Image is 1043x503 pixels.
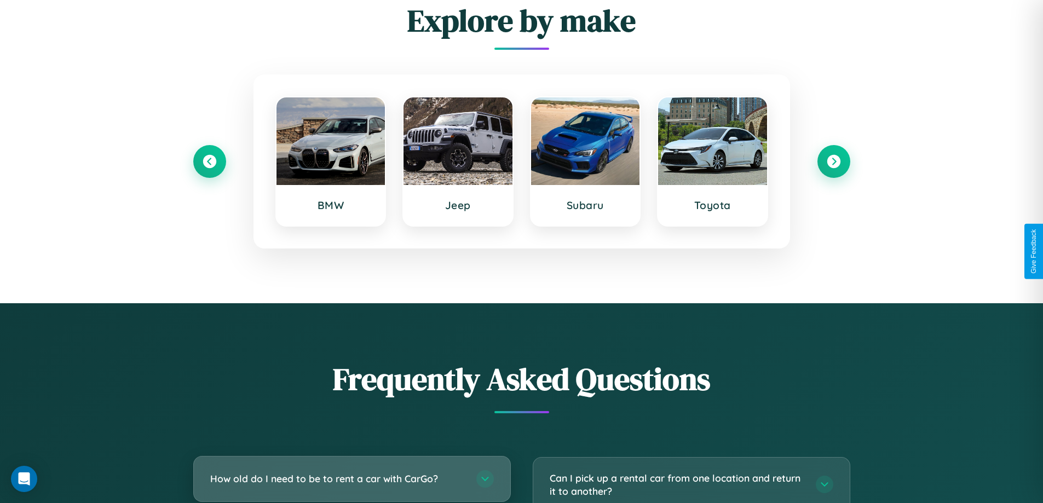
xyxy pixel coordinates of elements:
[193,358,850,400] h2: Frequently Asked Questions
[550,471,805,498] h3: Can I pick up a rental car from one location and return it to another?
[542,199,629,212] h3: Subaru
[210,472,465,485] h3: How old do I need to be to rent a car with CarGo?
[1030,229,1038,274] div: Give Feedback
[414,199,502,212] h3: Jeep
[669,199,756,212] h3: Toyota
[287,199,374,212] h3: BMW
[11,466,37,492] div: Open Intercom Messenger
